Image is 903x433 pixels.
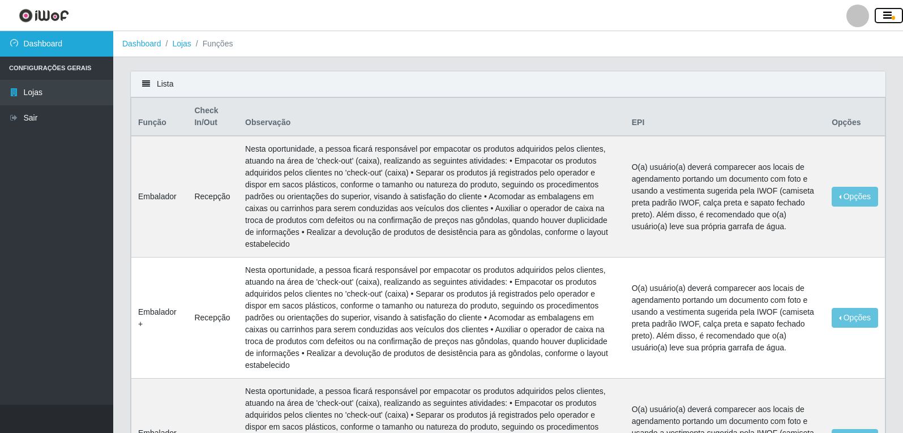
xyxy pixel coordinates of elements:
button: Opções [832,308,878,328]
li: Funções [191,38,233,50]
td: Nesta oportunidade, a pessoa ficará responsável por empacotar os produtos adquiridos pelos client... [238,136,625,258]
a: Dashboard [122,39,161,48]
td: O(a) usuário(a) deverá comparecer aos locais de agendamento portando um documento com foto e usan... [625,136,825,258]
th: Opções [825,98,885,136]
th: Check In/Out [187,98,238,136]
td: Embalador [131,136,188,258]
td: Recepção [187,136,238,258]
div: Lista [131,71,885,97]
th: Observação [238,98,625,136]
td: O(a) usuário(a) deverá comparecer aos locais de agendamento portando um documento com foto e usan... [625,258,825,379]
th: Função [131,98,188,136]
nav: breadcrumb [113,31,903,57]
td: Embalador + [131,258,188,379]
button: Opções [832,187,878,207]
td: Nesta oportunidade, a pessoa ficará responsável por empacotar os produtos adquiridos pelos client... [238,258,625,379]
th: EPI [625,98,825,136]
td: Recepção [187,258,238,379]
a: Lojas [172,39,191,48]
img: CoreUI Logo [19,8,69,23]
